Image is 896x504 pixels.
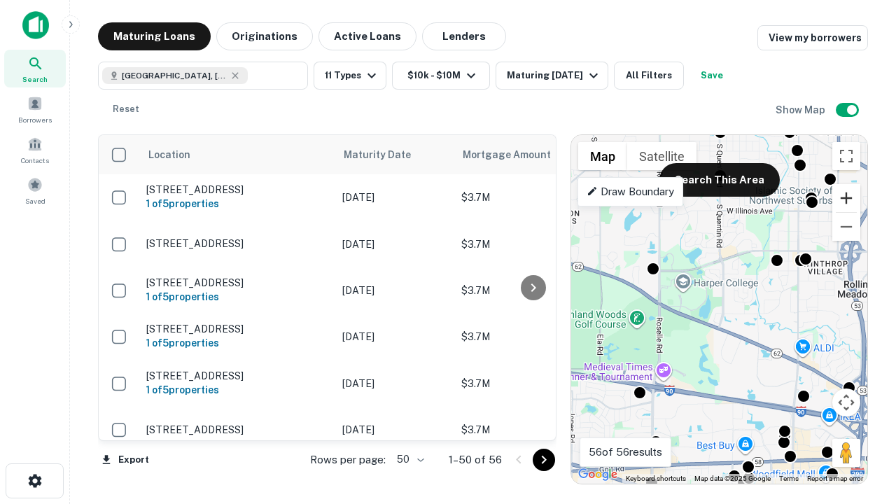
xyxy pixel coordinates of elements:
a: View my borrowers [757,25,868,50]
a: Open this area in Google Maps (opens a new window) [575,465,621,484]
p: 56 of 56 results [589,444,662,461]
span: Location [148,146,190,163]
p: $3.7M [461,422,601,437]
h6: 1 of 5 properties [146,289,328,304]
span: Saved [25,195,45,206]
p: $3.7M [461,190,601,205]
h6: 1 of 5 properties [146,196,328,211]
p: [STREET_ADDRESS] [146,237,328,250]
p: $3.7M [461,376,601,391]
div: Maturing [DATE] [507,67,602,84]
span: Search [22,73,48,85]
img: capitalize-icon.png [22,11,49,39]
p: [STREET_ADDRESS] [146,276,328,289]
th: Mortgage Amount [454,135,608,174]
button: Maturing Loans [98,22,211,50]
a: Search [4,50,66,87]
button: Drag Pegman onto the map to open Street View [832,439,860,467]
p: [DATE] [342,237,447,252]
p: [DATE] [342,422,447,437]
button: Show satellite imagery [627,142,696,170]
button: Keyboard shortcuts [626,474,686,484]
p: [DATE] [342,190,447,205]
h6: 1 of 5 properties [146,382,328,398]
img: Google [575,465,621,484]
p: 1–50 of 56 [449,451,502,468]
button: Toggle fullscreen view [832,142,860,170]
a: Terms (opens in new tab) [779,475,799,482]
button: Reset [104,95,148,123]
span: Mortgage Amount [463,146,569,163]
button: Export [98,449,153,470]
span: Borrowers [18,114,52,125]
button: Maturing [DATE] [496,62,608,90]
button: $10k - $10M [392,62,490,90]
a: Saved [4,171,66,209]
button: Save your search to get updates of matches that match your search criteria. [689,62,734,90]
a: Borrowers [4,90,66,128]
span: Map data ©2025 Google [694,475,771,482]
span: Contacts [21,155,49,166]
button: Zoom in [832,184,860,212]
p: Draw Boundary [587,183,674,200]
p: [DATE] [342,376,447,391]
span: Maturity Date [344,146,429,163]
iframe: Chat Widget [826,347,896,414]
div: 0 0 [571,135,867,484]
p: $3.7M [461,329,601,344]
button: Lenders [422,22,506,50]
a: Contacts [4,131,66,169]
p: [STREET_ADDRESS] [146,370,328,382]
span: [GEOGRAPHIC_DATA], [GEOGRAPHIC_DATA] [122,69,227,82]
p: $3.7M [461,237,601,252]
button: Zoom out [832,213,860,241]
button: Search This Area [659,163,780,197]
p: [STREET_ADDRESS] [146,423,328,436]
button: 11 Types [314,62,386,90]
th: Location [139,135,335,174]
button: Active Loans [318,22,416,50]
th: Maturity Date [335,135,454,174]
button: All Filters [614,62,684,90]
p: [DATE] [342,283,447,298]
h6: 1 of 5 properties [146,335,328,351]
button: Go to next page [533,449,555,471]
button: Originations [216,22,313,50]
button: Show street map [578,142,627,170]
p: [STREET_ADDRESS] [146,323,328,335]
a: Report a map error [807,475,863,482]
p: [DATE] [342,329,447,344]
p: [STREET_ADDRESS] [146,183,328,196]
div: 50 [391,449,426,470]
h6: Show Map [776,102,827,118]
p: $3.7M [461,283,601,298]
p: Rows per page: [310,451,386,468]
